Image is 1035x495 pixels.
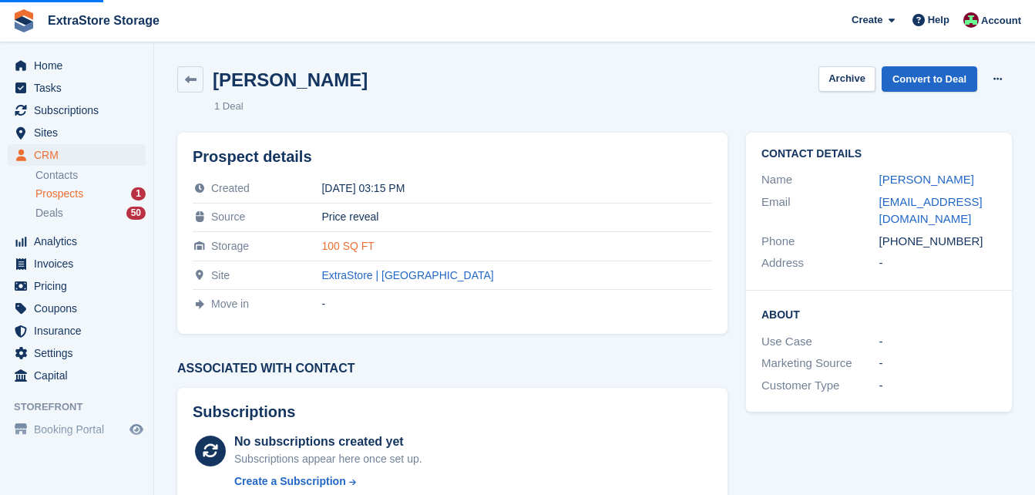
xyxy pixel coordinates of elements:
a: menu [8,365,146,386]
a: menu [8,253,146,274]
div: Marketing Source [761,355,879,372]
span: Account [981,13,1021,29]
div: 1 [131,187,146,200]
a: menu [8,144,146,166]
span: Home [34,55,126,76]
div: Use Case [761,333,879,351]
h2: Contact Details [761,148,996,160]
a: menu [8,419,146,440]
span: Deals [35,206,63,221]
div: Name [761,171,879,189]
div: Create a Subscription [234,473,346,490]
span: Pricing [34,275,126,297]
a: ExtraStore | [GEOGRAPHIC_DATA] [321,269,493,281]
div: Phone [761,233,879,251]
a: Contacts [35,168,146,183]
h2: [PERSON_NAME] [213,69,368,90]
a: menu [8,231,146,252]
div: - [879,377,997,395]
span: Site [211,269,230,281]
h2: Prospect details [193,148,712,166]
a: Preview store [127,420,146,439]
a: 100 SQ FT [321,240,374,252]
a: menu [8,275,146,297]
div: Price reveal [321,210,712,223]
span: Analytics [34,231,126,252]
a: ExtraStore Storage [42,8,166,33]
span: Tasks [34,77,126,99]
div: No subscriptions created yet [234,433,422,451]
a: menu [8,99,146,121]
div: Address [761,254,879,272]
li: 1 Deal [214,99,244,114]
h3: Associated with contact [177,362,728,375]
div: - [879,355,997,372]
a: menu [8,320,146,342]
span: Sites [34,122,126,143]
a: menu [8,342,146,364]
button: Archive [818,66,875,92]
span: Storefront [14,399,153,415]
div: - [879,333,997,351]
span: Move in [211,298,249,310]
h2: Subscriptions [193,403,712,421]
span: Coupons [34,298,126,319]
div: - [879,254,997,272]
a: Convert to Deal [882,66,977,92]
a: menu [8,77,146,99]
div: [PHONE_NUMBER] [879,233,997,251]
div: Subscriptions appear here once set up. [234,451,422,467]
span: Create [852,12,882,28]
span: Invoices [34,253,126,274]
span: Booking Portal [34,419,126,440]
a: menu [8,55,146,76]
div: [DATE] 03:15 PM [321,182,712,194]
span: Storage [211,240,249,252]
div: 50 [126,207,146,220]
span: Created [211,182,250,194]
span: Capital [34,365,126,386]
a: Prospects 1 [35,186,146,202]
a: menu [8,298,146,319]
div: - [321,298,712,310]
span: CRM [34,144,126,166]
a: Create a Subscription [234,473,422,490]
span: Help [928,12,949,28]
span: Subscriptions [34,99,126,121]
a: [PERSON_NAME] [879,173,974,186]
span: Insurance [34,320,126,342]
img: Chelsea Parker [963,12,979,28]
a: Deals 50 [35,205,146,221]
img: stora-icon-8386f47178a22dfd0bd8f6a31ec36ba5ce8667c1dd55bd0f319d3a0aa187defe.svg [12,9,35,32]
span: Settings [34,342,126,364]
a: menu [8,122,146,143]
div: Email [761,194,879,228]
h2: About [761,306,996,322]
span: Source [211,210,245,223]
a: [EMAIL_ADDRESS][DOMAIN_NAME] [879,195,983,226]
span: Prospects [35,187,83,201]
div: Customer Type [761,377,879,395]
